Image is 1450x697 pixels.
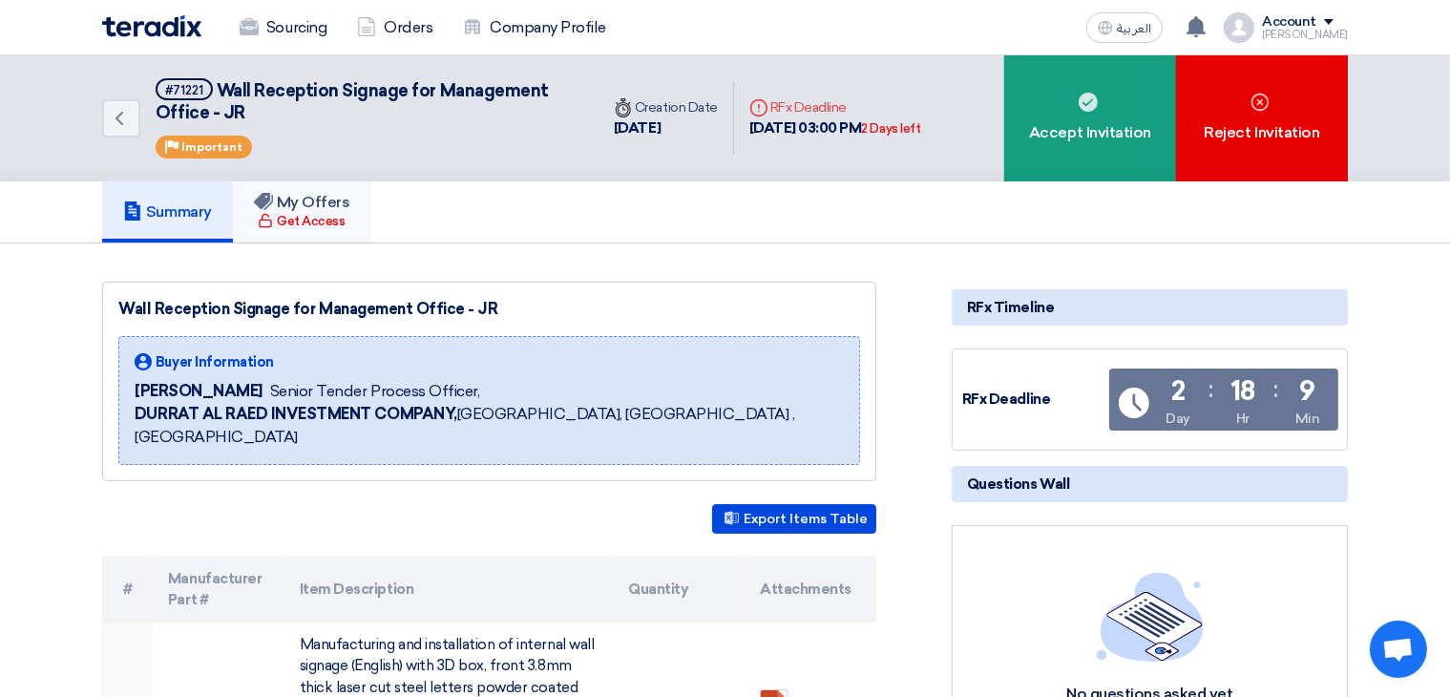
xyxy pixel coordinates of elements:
span: Questions Wall [967,474,1069,495]
div: Account [1262,14,1316,31]
div: [PERSON_NAME] [1262,30,1348,40]
div: Get Access [258,212,345,231]
div: RFx Timeline [952,289,1348,326]
h5: My Offers [254,193,350,212]
h5: Wall Reception Signage for Management Office - JR [156,78,576,125]
div: 9 [1300,378,1316,405]
span: [GEOGRAPHIC_DATA], [GEOGRAPHIC_DATA] ,[GEOGRAPHIC_DATA] [135,403,844,449]
a: Company Profile [448,7,621,49]
div: Day [1166,409,1190,429]
div: Creation Date [614,97,718,117]
h5: Summary [123,202,212,222]
div: RFx Deadline [749,97,921,117]
img: Teradix logo [102,15,201,37]
div: : [1208,372,1213,407]
div: 2 Days left [862,119,921,138]
button: العربية [1086,12,1163,43]
a: Summary [102,181,233,243]
th: Item Description [284,557,614,623]
img: empty_state_list.svg [1097,572,1204,662]
span: Wall Reception Signage for Management Office - JR [156,80,549,123]
img: profile_test.png [1224,12,1254,43]
a: دردشة مفتوحة [1370,621,1427,678]
a: My Offers Get Access [233,181,371,243]
div: 2 [1171,378,1186,405]
div: Reject Invitation [1176,55,1348,181]
div: #71221 [165,84,203,96]
div: 18 [1230,378,1255,405]
span: Buyer Information [156,352,274,372]
a: Orders [342,7,448,49]
button: Export Items Table [712,504,876,534]
th: Manufacturer Part # [153,557,284,623]
th: Quantity [613,557,745,623]
span: [PERSON_NAME] [135,380,263,403]
div: Wall Reception Signage for Management Office - JR [118,298,860,321]
span: Important [181,140,242,154]
a: Sourcing [224,7,342,49]
th: # [102,557,153,623]
div: [DATE] 03:00 PM [749,117,921,139]
span: Senior Tender Process Officer, [270,380,480,403]
b: DURRAT AL RAED INVESTMENT COMPANY, [135,405,457,423]
div: Min [1295,409,1320,429]
span: العربية [1117,22,1151,35]
div: RFx Deadline [962,389,1105,411]
div: Hr [1236,409,1250,429]
th: Attachments [745,557,876,623]
div: Accept Invitation [1004,55,1176,181]
div: [DATE] [614,117,718,139]
div: : [1273,372,1278,407]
